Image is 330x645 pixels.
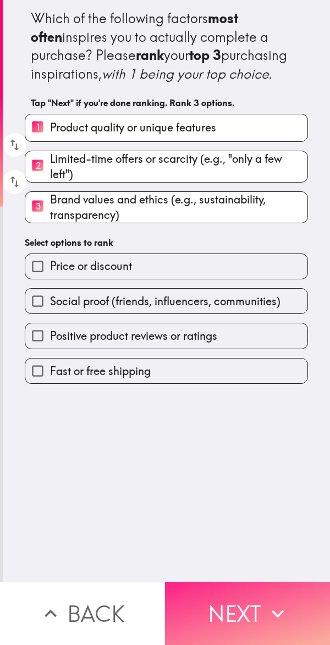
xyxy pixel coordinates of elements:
button: Fast or free shipping [25,359,307,383]
button: 2Limited-time offers or scarcity (e.g., "only a few left") [25,151,307,182]
button: 3Brand values and ethics (e.g., sustainability, transparency) [25,192,307,223]
b: most often [31,10,241,45]
button: Social proof (friends, influencers, communities) [25,289,307,313]
button: Price or discount [25,254,307,279]
button: 1Product quality or unique features [25,114,307,141]
button: Next [165,582,330,645]
b: rank [136,47,164,63]
span: Positive product reviews or ratings [50,328,217,344]
button: Positive product reviews or ratings [25,323,307,348]
i: with 1 being your top choice. [102,65,272,82]
span: Limited-time offers or scarcity (e.g., "only a few left") [50,151,307,182]
div: Which of the following factors inspires you to actually complete a purchase? Please your purchasi... [31,9,302,83]
span: Brand values and ethics (e.g., sustainability, transparency) [50,192,307,223]
span: Fast or free shipping [50,363,151,379]
span: Social proof (friends, influencers, communities) [50,294,280,309]
h6: Select options to rank [25,236,308,249]
span: Price or discount [50,258,132,274]
b: top 3 [189,47,221,63]
h6: Tap "Next" if you're done ranking. Rank 3 options. [31,97,302,109]
span: Product quality or unique features [50,120,216,135]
